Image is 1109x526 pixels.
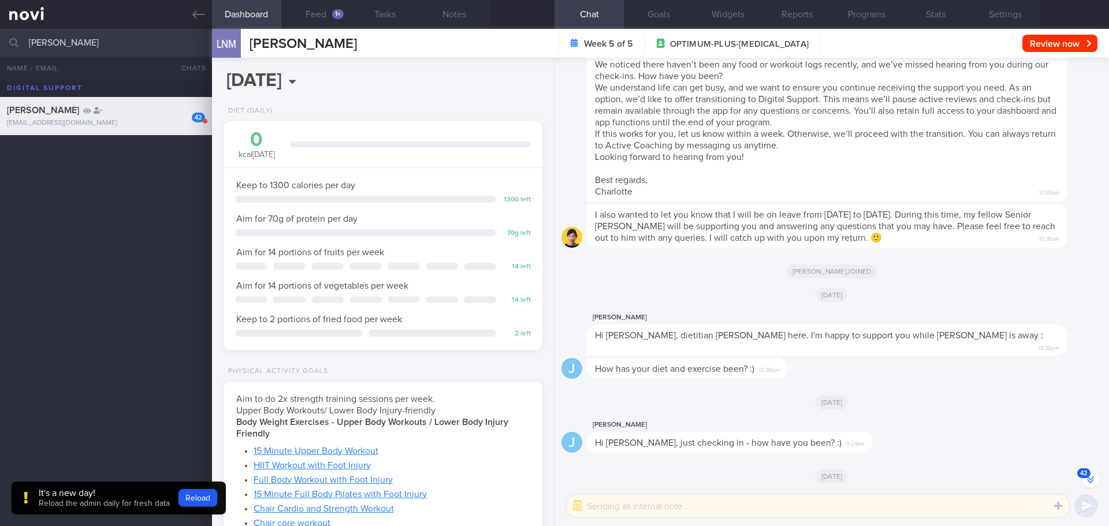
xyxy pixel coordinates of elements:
[1082,471,1099,488] button: 42
[235,130,278,150] div: 0
[595,176,647,185] span: Best regards,
[502,296,531,305] div: 14 left
[236,248,384,257] span: Aim for 14 portions of fruits per week
[39,499,170,508] span: Reload the admin daily for fresh data
[1039,341,1059,352] span: 12:38pm
[670,39,809,50] span: OPTIMUM-PLUS-[MEDICAL_DATA]
[595,187,632,196] span: Charlotte
[224,107,273,115] div: Diet (Daily)
[595,83,1056,127] span: We understand life can get busy, and we want to ensure you continue receiving the support you nee...
[846,437,865,448] span: 9:24am
[332,9,344,19] div: 1+
[561,358,582,379] div: J
[209,22,244,66] div: LNM
[816,396,849,409] span: [DATE]
[595,210,1055,243] span: I also wanted to let you know that I will be on leave from [DATE] to [DATE]. During this time, my...
[236,394,435,404] span: Aim to do 2x strength training sessions per week.
[502,196,531,204] div: 1300 left
[595,331,1043,340] span: Hi [PERSON_NAME], dietitian [PERSON_NAME] here. I'm happy to support you while [PERSON_NAME] is a...
[254,446,378,456] a: 15 Minute Upper Body Workout
[236,406,436,415] span: Upper Body Workouts/ Lower Body Injury-friendly
[595,364,754,374] span: How has your diet and exercise been? :)
[816,288,849,302] span: [DATE]
[502,229,531,238] div: 70 g left
[236,214,358,223] span: Aim for 70g of protein per day
[178,489,217,506] button: Reload
[595,129,1056,150] span: If this works for you, let us know within a week. Otherwise, we’ll proceed with the transition. Y...
[759,363,780,374] span: 12:38pm
[561,432,582,453] div: J
[1077,468,1091,478] span: 42
[192,113,205,122] div: 42
[584,38,633,50] strong: Week 5 of 5
[7,119,205,128] div: [EMAIL_ADDRESS][DOMAIN_NAME]
[236,181,355,190] span: Keep to 1300 calories per day
[236,417,508,438] strong: Body Weight Exercises - Upper Body Workouts / Lower Body Injury Friendly
[254,461,371,470] a: HIIT Workout with Foot Injury
[39,487,170,499] div: It's a new day!
[224,367,328,376] div: Physical Activity Goals
[254,490,427,499] a: 15 Minute Full Body Pilates with Foot Injury
[587,418,907,432] div: [PERSON_NAME]
[250,37,357,51] span: [PERSON_NAME]
[1022,35,1097,52] button: Review now
[502,330,531,338] div: 2 left
[254,504,394,513] a: Chair Cardio and Strength Workout
[235,130,278,161] div: kcal [DATE]
[1039,186,1059,197] span: 10:30am
[7,106,79,115] span: [PERSON_NAME]
[816,469,849,483] span: [DATE]
[236,315,402,324] span: Keep to 2 portions of fried food per week
[166,57,212,80] button: Chats
[1039,232,1059,243] span: 10:38am
[595,438,842,447] span: Hi [PERSON_NAME], just checking in - how have you been? :)
[595,60,1048,81] span: We noticed there haven’t been any food or workout logs recently, and we’ve missed hearing from yo...
[587,311,1102,324] div: [PERSON_NAME]
[787,264,877,278] span: [PERSON_NAME] joined
[595,152,744,162] span: Looking forward to hearing from you!
[236,281,408,290] span: Aim for 14 portions of vegetables per week
[502,263,531,271] div: 14 left
[254,475,393,484] a: Full Body Workout with Foot Injury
